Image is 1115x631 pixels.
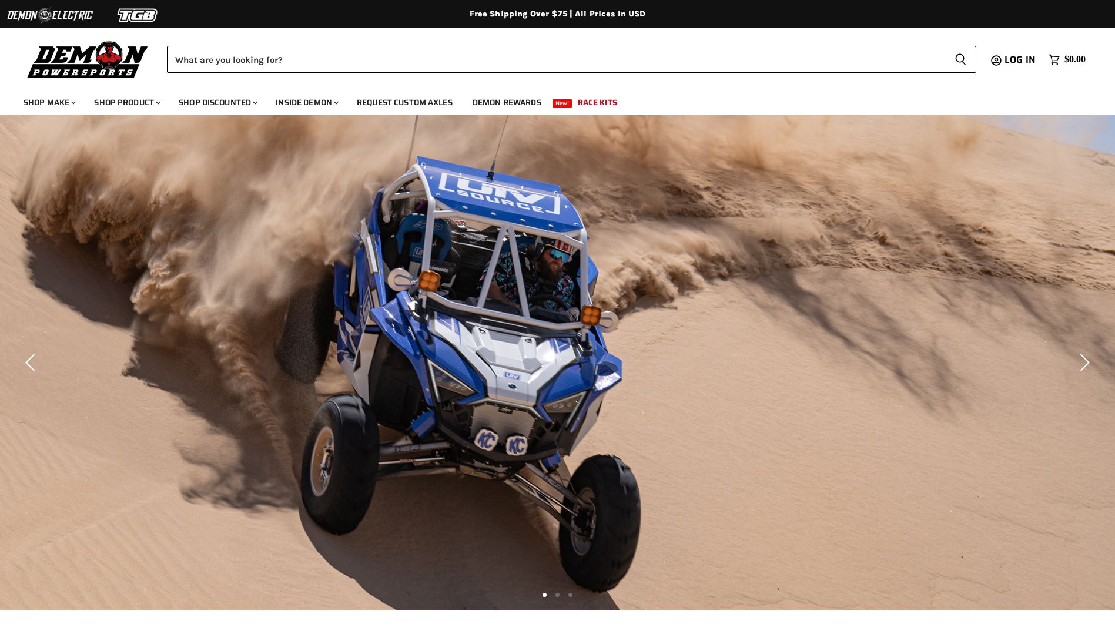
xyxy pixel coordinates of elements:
[24,38,152,80] img: Demon Powersports
[1071,351,1094,374] button: Next
[945,46,976,73] button: Search
[568,593,572,597] li: Page dot 3
[15,90,83,115] a: Shop Make
[6,4,94,26] img: Demon Electric Logo 2
[569,90,626,115] a: Race Kits
[1064,54,1086,65] span: $0.00
[21,351,44,374] button: Previous
[348,90,461,115] a: Request Custom Axles
[85,90,168,115] a: Shop Product
[555,593,560,597] li: Page dot 2
[15,86,1083,115] ul: Main menu
[1043,51,1091,68] a: $0.00
[553,99,572,108] span: New!
[464,90,550,115] a: Demon Rewards
[88,9,1028,19] div: Free Shipping Over $75 | All Prices In USD
[1004,52,1036,67] span: Log in
[94,4,182,26] img: TGB Logo 2
[267,90,346,115] a: Inside Demon
[167,46,976,73] form: Product
[167,46,945,73] input: Search
[543,593,547,597] li: Page dot 1
[999,55,1043,65] a: Log in
[170,90,264,115] a: Shop Discounted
